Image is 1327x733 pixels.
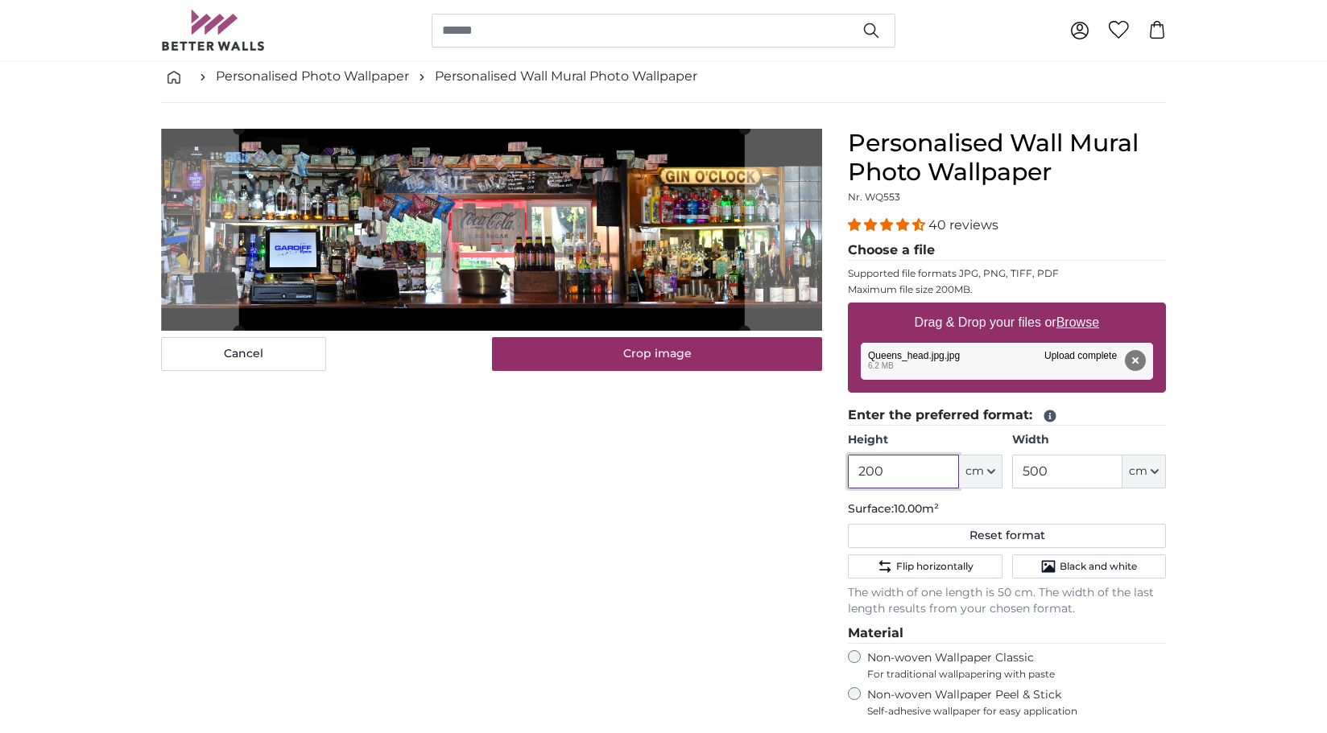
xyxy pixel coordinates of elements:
a: Personalised Wall Mural Photo Wallpaper [435,67,697,86]
label: Non-woven Wallpaper Classic [867,650,1166,681]
label: Width [1012,432,1166,448]
label: Non-woven Wallpaper Peel & Stick [867,687,1166,718]
button: cm [1122,455,1166,488]
button: Cancel [161,337,326,371]
legend: Material [848,624,1166,644]
img: Betterwalls [161,10,266,51]
nav: breadcrumbs [161,51,1166,103]
span: For traditional wallpapering with paste [867,668,1166,681]
button: Flip horizontally [848,554,1002,579]
p: Maximum file size 200MB. [848,283,1166,296]
p: Supported file formats JPG, PNG, TIFF, PDF [848,267,1166,280]
span: 10.00m² [894,501,939,516]
a: Personalised Photo Wallpaper [216,67,409,86]
button: Black and white [1012,554,1166,579]
h1: Personalised Wall Mural Photo Wallpaper [848,129,1166,187]
span: Black and white [1060,560,1137,573]
button: cm [959,455,1002,488]
span: Self-adhesive wallpaper for easy application [867,705,1166,718]
legend: Enter the preferred format: [848,406,1166,426]
label: Drag & Drop your files or [908,307,1106,339]
span: cm [1129,463,1147,480]
p: The width of one length is 50 cm. The width of the last length results from your chosen format. [848,585,1166,617]
span: 4.38 stars [848,217,928,233]
span: cm [965,463,984,480]
span: Flip horizontally [896,560,974,573]
legend: Choose a file [848,241,1166,261]
span: Nr. WQ553 [848,191,900,203]
button: Crop image [492,337,823,371]
label: Height [848,432,1002,448]
u: Browse [1056,315,1099,329]
button: Reset format [848,524,1166,548]
span: 40 reviews [928,217,998,233]
p: Surface: [848,501,1166,517]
